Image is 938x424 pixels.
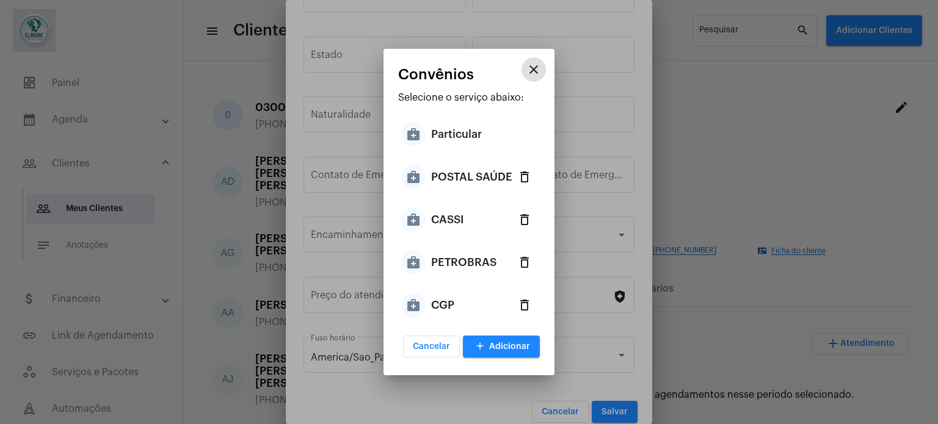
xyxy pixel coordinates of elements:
[431,287,454,323] div: CGP
[401,207,425,232] mat-icon: medical_services
[517,255,532,270] mat-icon: delete_outlined
[403,336,460,358] button: Cancelar
[517,170,532,184] mat-icon: delete_outlined
[517,298,532,312] mat-icon: delete_outlined
[401,122,425,146] mat-icon: medical_services
[401,293,425,317] mat-icon: medical_services
[431,201,464,238] div: CASSI
[431,159,512,195] div: POSTAL SAÚDE
[473,342,530,351] span: Adicionar
[431,116,482,153] div: Particular
[401,250,425,275] mat-icon: medical_services
[517,212,532,227] mat-icon: delete_outlined
[526,62,541,77] mat-icon: close
[398,92,540,103] p: Selecione o serviço abaixo:
[473,339,487,355] mat-icon: add
[398,66,474,82] span: Convênios
[463,336,540,358] button: Adicionar
[401,165,425,189] mat-icon: medical_services
[413,342,450,351] span: Cancelar
[431,244,496,281] div: PETROBRAS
